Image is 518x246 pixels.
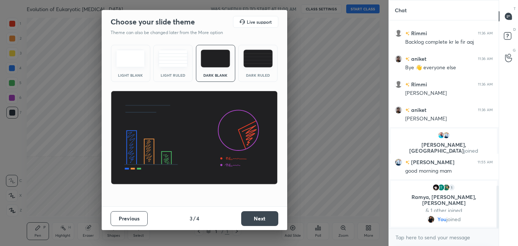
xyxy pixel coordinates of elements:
[193,215,196,222] h4: /
[116,73,145,77] div: Light Blank
[405,160,410,164] img: no-rating-badge.077c3623.svg
[410,158,455,166] h6: [PERSON_NAME]
[405,167,493,175] div: good morning mam
[513,27,516,32] p: D
[405,39,493,46] div: Backlog complete kr le fir aaj
[158,50,188,67] img: lightRuledTheme.5fabf969.svg
[405,90,493,97] div: [PERSON_NAME]
[395,194,492,206] p: Ramya, [PERSON_NAME], [PERSON_NAME]
[410,29,427,37] h6: Rimmi
[443,132,450,139] img: dd0a8306f09742beaa6dea2a04393db5.jpg
[395,55,402,63] img: d927ead1100745ec8176353656eda1f8.jpg
[111,29,231,36] p: Theme can also be changed later from the More option
[446,216,461,222] span: joined
[437,216,446,222] span: You
[190,215,193,222] h4: 3
[478,31,493,36] div: 11:36 AM
[432,184,440,191] img: 81ed8c3f26fa49988a6ff963b1073c08.jpg
[395,207,492,213] p: & 1 other joined
[478,82,493,87] div: 11:36 AM
[158,73,188,77] div: Light Ruled
[243,73,273,77] div: Dark Ruled
[427,216,435,223] img: 6bf88ee675354f0ea61b4305e64abb13.jpg
[241,211,278,226] button: Next
[201,50,230,67] img: darkTheme.f0cc69e5.svg
[395,30,402,37] img: default.png
[201,73,230,77] div: Dark Blank
[395,142,492,154] p: [PERSON_NAME], [GEOGRAPHIC_DATA]
[478,160,493,164] div: 11:55 AM
[405,57,410,61] img: no-rating-badge.077c3623.svg
[395,81,402,88] img: default.png
[247,20,272,24] h5: Live support
[437,132,445,139] img: 9b3f5cce54f442b89ad24d9331c15f6b.jpg
[111,211,148,226] button: Previous
[395,159,402,166] img: dd0a8306f09742beaa6dea2a04393db5.jpg
[410,106,426,114] h6: aniket
[389,0,413,20] p: Chat
[448,184,455,191] div: 1
[389,20,499,228] div: grid
[111,91,278,185] img: darkThemeBanner.d06ce4a2.svg
[437,184,445,191] img: 9d6b376261ed4aea9c5159f1ceb950ba.59588642_3
[243,50,273,67] img: darkRuledTheme.de295e13.svg
[405,83,410,87] img: no-rating-badge.077c3623.svg
[405,64,493,72] div: Bye 👋 everyone else
[410,80,427,88] h6: Rimmi
[410,55,426,63] h6: aniket
[196,215,199,222] h4: 4
[116,50,145,67] img: lightTheme.e5ed3b09.svg
[513,47,516,53] p: G
[443,184,450,191] img: ae42c60e97db44e9ac8d5cd92d8891d9.jpg
[405,31,410,36] img: no-rating-badge.077c3623.svg
[405,115,493,123] div: [PERSON_NAME]
[395,106,402,114] img: d927ead1100745ec8176353656eda1f8.jpg
[405,108,410,112] img: no-rating-badge.077c3623.svg
[464,147,478,154] span: joined
[478,57,493,61] div: 11:36 AM
[111,17,195,27] h2: Choose your slide theme
[514,6,516,11] p: T
[478,108,493,112] div: 11:36 AM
